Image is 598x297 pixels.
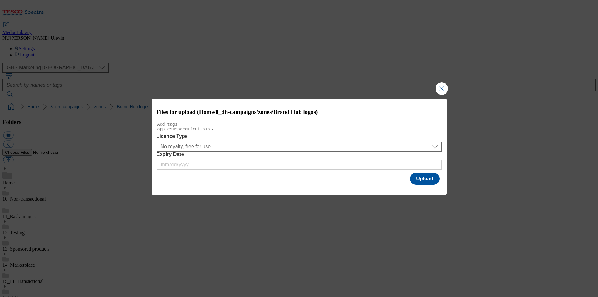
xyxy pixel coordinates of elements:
button: Upload [410,173,439,185]
label: Licence Type [157,134,442,139]
label: Expiry Date [157,152,442,157]
button: Close Modal [436,82,448,95]
div: Modal [152,99,447,195]
h3: Files for upload (Home/8_dh-campaigns/zones/Brand Hub logos) [157,109,442,115]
